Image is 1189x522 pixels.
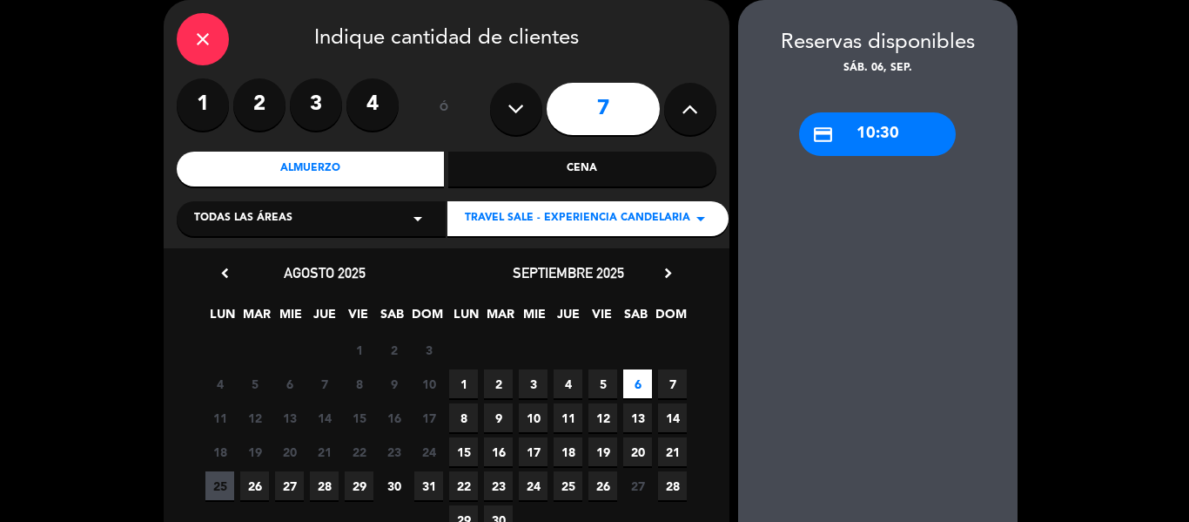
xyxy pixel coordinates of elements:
[310,403,339,432] span: 14
[484,437,513,466] span: 16
[205,369,234,398] span: 4
[738,26,1018,60] div: Reservas disponibles
[449,437,478,466] span: 15
[380,336,408,364] span: 2
[486,304,514,333] span: MAR
[519,437,547,466] span: 17
[205,437,234,466] span: 18
[275,437,304,466] span: 20
[208,304,237,333] span: LUN
[519,369,547,398] span: 3
[345,369,373,398] span: 8
[412,304,440,333] span: DOM
[346,78,399,131] label: 4
[407,208,428,229] i: arrow_drop_down
[205,403,234,432] span: 11
[658,369,687,398] span: 7
[240,471,269,500] span: 26
[276,304,305,333] span: MIE
[380,369,408,398] span: 9
[812,124,834,146] i: credit_card
[588,304,616,333] span: VIE
[658,403,687,432] span: 14
[380,471,408,500] span: 30
[655,304,684,333] span: DOM
[275,369,304,398] span: 6
[588,471,617,500] span: 26
[345,336,373,364] span: 1
[588,369,617,398] span: 5
[192,29,213,50] i: close
[799,112,956,156] div: 10:30
[449,471,478,500] span: 22
[738,60,1018,78] div: sáb. 06, sep.
[240,403,269,432] span: 12
[588,403,617,432] span: 12
[345,471,373,500] span: 29
[275,403,304,432] span: 13
[194,210,292,227] span: Todas las áreas
[240,369,269,398] span: 5
[310,437,339,466] span: 21
[240,437,269,466] span: 19
[659,264,677,282] i: chevron_right
[449,369,478,398] span: 1
[449,403,478,432] span: 8
[414,369,443,398] span: 10
[519,471,547,500] span: 24
[345,403,373,432] span: 15
[623,403,652,432] span: 13
[380,437,408,466] span: 23
[233,78,285,131] label: 2
[310,369,339,398] span: 7
[623,437,652,466] span: 20
[378,304,406,333] span: SAB
[513,264,624,281] span: septiembre 2025
[484,471,513,500] span: 23
[448,152,716,186] div: Cena
[554,369,582,398] span: 4
[177,13,716,65] div: Indique cantidad de clientes
[623,471,652,500] span: 27
[452,304,480,333] span: LUN
[177,152,445,186] div: Almuerzo
[658,471,687,500] span: 28
[205,471,234,500] span: 25
[484,369,513,398] span: 2
[465,210,690,227] span: TRAVEL SALE - EXPERIENCIA CANDELARIA
[284,264,366,281] span: agosto 2025
[344,304,373,333] span: VIE
[519,403,547,432] span: 10
[242,304,271,333] span: MAR
[484,403,513,432] span: 9
[554,437,582,466] span: 18
[310,304,339,333] span: JUE
[290,78,342,131] label: 3
[554,403,582,432] span: 11
[310,471,339,500] span: 28
[414,437,443,466] span: 24
[216,264,234,282] i: chevron_left
[380,403,408,432] span: 16
[520,304,548,333] span: MIE
[658,437,687,466] span: 21
[414,336,443,364] span: 3
[588,437,617,466] span: 19
[554,304,582,333] span: JUE
[345,437,373,466] span: 22
[414,471,443,500] span: 31
[177,78,229,131] label: 1
[621,304,650,333] span: SAB
[554,471,582,500] span: 25
[623,369,652,398] span: 6
[414,403,443,432] span: 17
[275,471,304,500] span: 27
[416,78,473,139] div: ó
[690,208,711,229] i: arrow_drop_down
